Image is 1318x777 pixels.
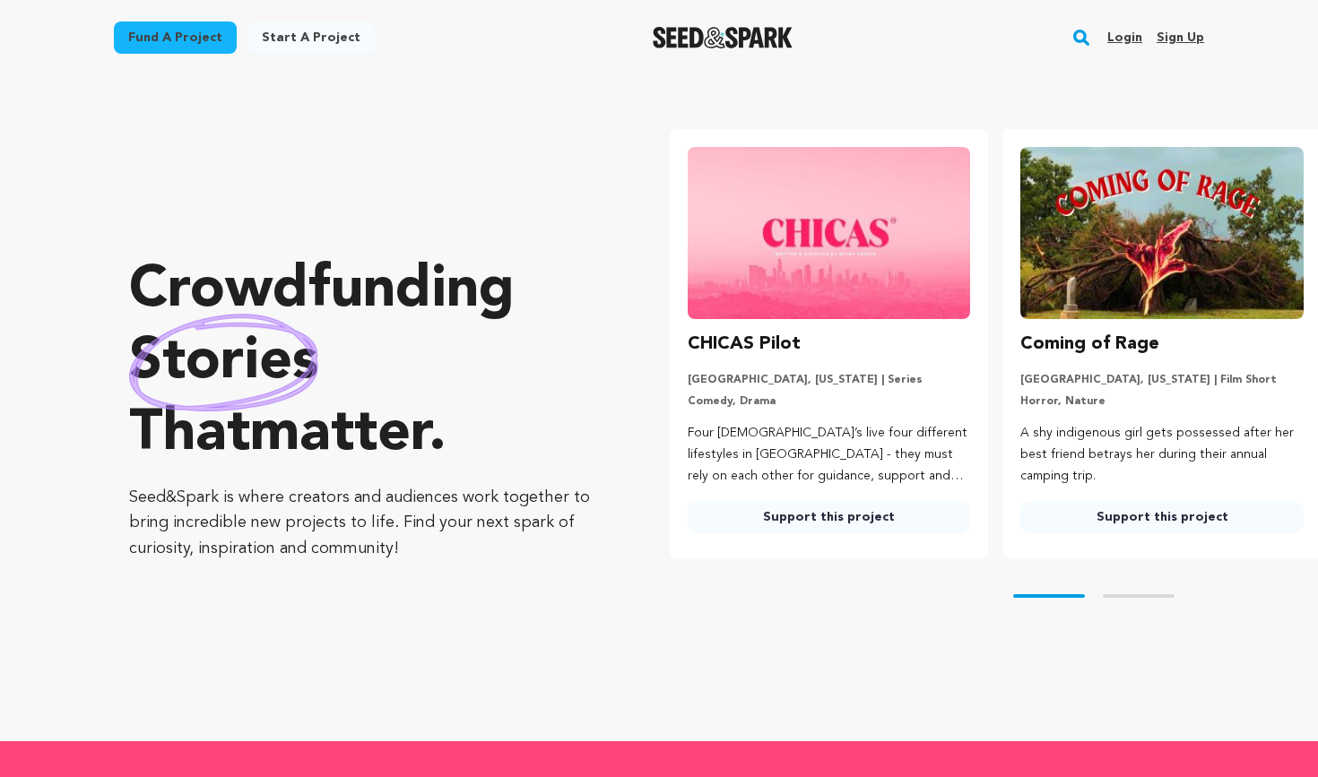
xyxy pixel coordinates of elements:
a: Support this project [688,501,971,533]
a: Start a project [247,22,375,54]
a: Support this project [1020,501,1304,533]
img: Seed&Spark Logo Dark Mode [653,27,793,48]
p: Horror, Nature [1020,394,1304,409]
p: A shy indigenous girl gets possessed after her best friend betrays her during their annual campin... [1020,423,1304,487]
p: Four [DEMOGRAPHIC_DATA]’s live four different lifestyles in [GEOGRAPHIC_DATA] - they must rely on... [688,423,971,487]
a: Fund a project [114,22,237,54]
a: Seed&Spark Homepage [653,27,793,48]
a: Sign up [1157,23,1204,52]
img: CHICAS Pilot image [688,147,971,319]
p: Seed&Spark is where creators and audiences work together to bring incredible new projects to life... [129,485,598,562]
h3: CHICAS Pilot [688,330,801,358]
span: matter [250,406,429,463]
img: Coming of Rage image [1020,147,1304,319]
img: hand sketched image [129,314,318,411]
p: [GEOGRAPHIC_DATA], [US_STATE] | Series [688,373,971,387]
p: Comedy, Drama [688,394,971,409]
h3: Coming of Rage [1020,330,1159,358]
p: [GEOGRAPHIC_DATA], [US_STATE] | Film Short [1020,373,1304,387]
p: Crowdfunding that . [129,255,598,471]
a: Login [1107,23,1142,52]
